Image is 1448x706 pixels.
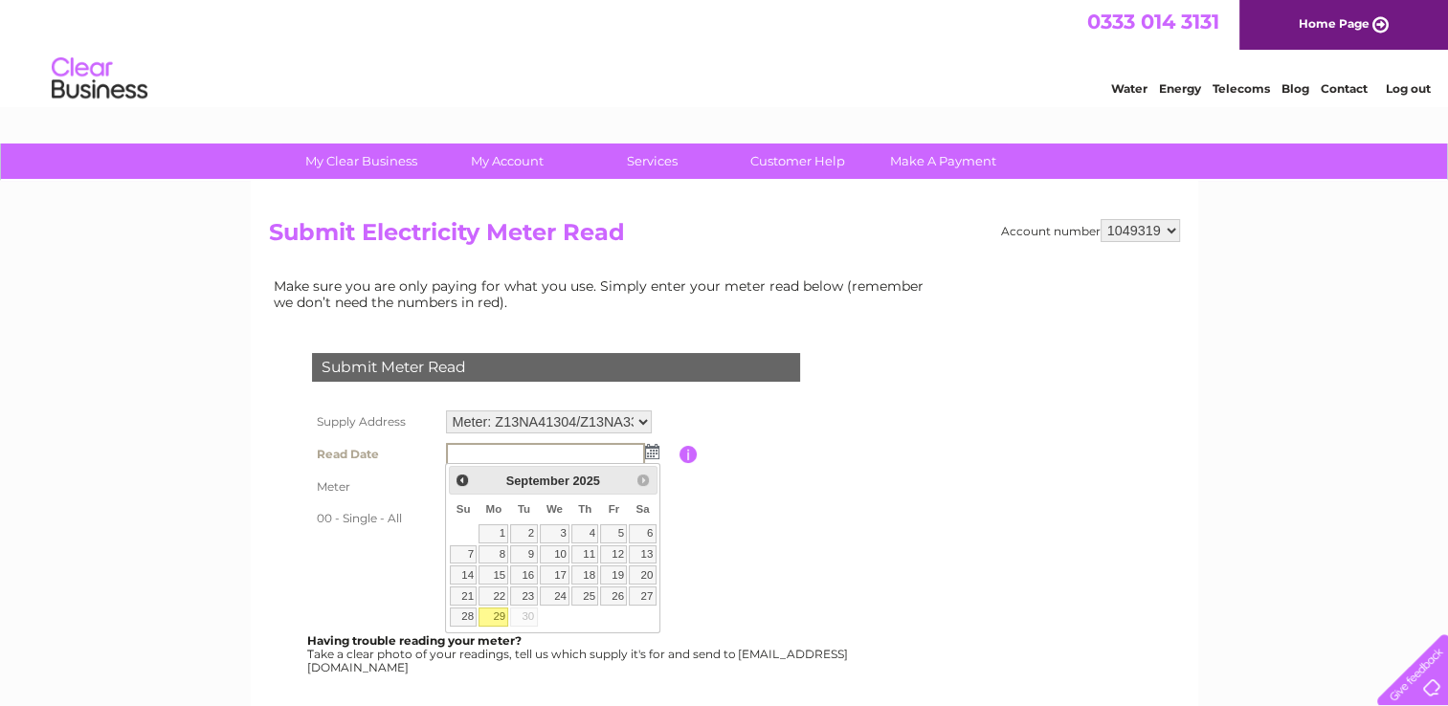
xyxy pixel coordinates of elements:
span: 2025 [572,474,599,488]
a: 2 [510,524,537,543]
a: 8 [479,545,508,564]
a: 21 [450,586,477,606]
div: Take a clear photo of your readings, tell us which supply it's for and send to [EMAIL_ADDRESS][DO... [307,634,851,673]
input: Information [679,446,698,463]
a: 19 [600,565,627,585]
span: Saturday [635,503,649,515]
span: Sunday [457,503,471,515]
a: 27 [629,586,656,606]
a: Contact [1321,81,1368,96]
a: 24 [540,586,570,606]
a: 23 [510,586,537,606]
td: Make sure you are only paying for what you use. Simply enter your meter read below (remember we d... [269,274,939,314]
a: 13 [629,545,656,564]
th: Read Date [307,438,441,471]
div: Clear Business is a trading name of Verastar Limited (registered in [GEOGRAPHIC_DATA] No. 3667643... [273,11,1177,93]
a: 11 [571,545,598,564]
a: Water [1111,81,1147,96]
th: Supply Address [307,406,441,438]
img: ... [645,444,659,459]
a: 9 [510,545,537,564]
a: 3 [540,524,570,543]
h2: Submit Electricity Meter Read [269,219,1180,255]
span: Wednesday [546,503,563,515]
a: 14 [450,565,477,585]
a: Energy [1159,81,1201,96]
a: My Account [428,143,586,179]
a: 29 [479,607,508,627]
a: My Clear Business [282,143,440,179]
span: Monday [486,503,502,515]
div: Submit Meter Read [312,353,800,382]
a: Make A Payment [864,143,1022,179]
a: Blog [1281,81,1309,96]
a: 15 [479,565,508,585]
a: 6 [629,524,656,543]
div: Account number [1001,219,1180,242]
a: 25 [571,586,598,606]
span: Tuesday [518,503,530,515]
a: 5 [600,524,627,543]
span: Thursday [578,503,591,515]
a: Log out [1385,81,1430,96]
a: 1 [479,524,508,543]
a: 7 [450,545,477,564]
a: 10 [540,545,570,564]
th: Meter [307,471,441,503]
a: 12 [600,545,627,564]
a: 0333 014 3131 [1087,10,1219,33]
a: Prev [452,469,474,491]
img: logo.png [51,50,148,108]
a: 28 [450,607,477,627]
span: Friday [609,503,620,515]
a: 18 [571,565,598,585]
a: 4 [571,524,598,543]
th: 00 - Single - All [307,503,441,534]
a: 22 [479,586,508,606]
span: Prev [455,473,470,488]
a: 20 [629,565,656,585]
a: Telecoms [1213,81,1270,96]
a: 16 [510,565,537,585]
td: Are you sure the read you have entered is correct? [441,534,679,570]
span: September [506,474,569,488]
a: Services [573,143,731,179]
a: 26 [600,586,627,606]
b: Having trouble reading your meter? [307,633,522,648]
a: Customer Help [719,143,877,179]
a: 17 [540,565,570,585]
